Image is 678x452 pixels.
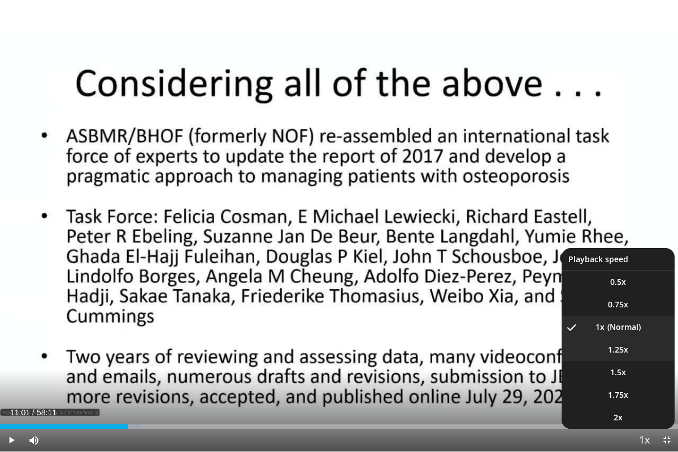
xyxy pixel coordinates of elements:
[655,429,678,451] button: Exit Fullscreen
[608,344,628,355] span: 1.25x
[610,367,626,378] span: 1.5x
[608,389,628,401] span: 1.75x
[608,299,628,310] span: 0.75x
[614,412,623,423] span: 2x
[37,408,56,417] span: 58:11
[10,408,30,417] span: 11:01
[610,276,626,288] span: 0.5x
[633,429,655,451] button: Playback Rate
[596,321,605,333] span: 1x
[32,408,34,417] span: /
[23,429,45,451] button: Mute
